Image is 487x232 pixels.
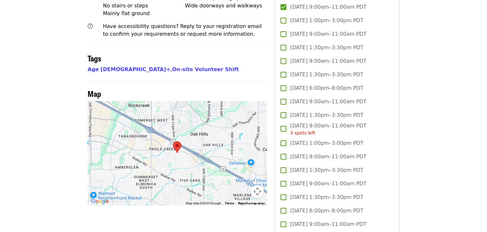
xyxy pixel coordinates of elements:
span: [DATE] 9:00am–11:00am PDT [290,180,367,188]
span: [DATE] 6:00pm–8:00pm PDT [290,84,363,92]
i: question-circle icon [88,23,93,29]
span: 3 spots left [290,130,315,135]
span: [DATE] 1:30pm–3:30pm PDT [290,71,363,79]
span: [DATE] 6:00pm–8:00pm PDT [290,207,363,215]
span: [DATE] 1:00pm–3:00pm PDT [290,17,363,24]
a: Report a map error [238,201,265,205]
span: , [88,66,172,72]
button: Map camera controls [251,185,264,198]
span: [DATE] 1:30pm–3:30pm PDT [290,111,363,119]
img: Google [89,197,110,206]
div: Mainly flat ground [103,10,185,17]
a: On-site Volunteer Shift [172,66,239,72]
span: [DATE] 9:00am–11:00am PDT [290,3,367,11]
span: [DATE] 9:00am–11:00am PDT [290,57,367,65]
span: [DATE] 1:30pm–3:30pm PDT [290,166,363,174]
span: [DATE] 9:00am–11:00am PDT [290,153,367,161]
a: Terms [225,201,234,205]
span: [DATE] 9:00am–11:00am PDT [290,220,367,228]
span: Map [88,88,101,99]
span: [DATE] 1:30pm–3:30pm PDT [290,193,363,201]
span: [DATE] 9:00am–11:00am PDT [290,122,367,136]
div: No stairs or steps [103,2,185,10]
div: Wide doorways and walkways [185,2,267,10]
span: Tags [88,52,101,64]
span: [DATE] 1:00pm–3:00pm PDT [290,139,363,147]
span: Map data ©2025 Google [186,201,221,205]
a: Age [DEMOGRAPHIC_DATA]+ [88,66,170,72]
span: [DATE] 9:00am–11:00am PDT [290,98,367,106]
span: [DATE] 1:30pm–3:30pm PDT [290,44,363,51]
span: [DATE] 9:00am–11:00am PDT [290,30,367,38]
a: Open this area in Google Maps (opens a new window) [89,197,110,206]
span: Have accessibility questions? Reply to your registration email to confirm your requirements or re... [103,23,262,37]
